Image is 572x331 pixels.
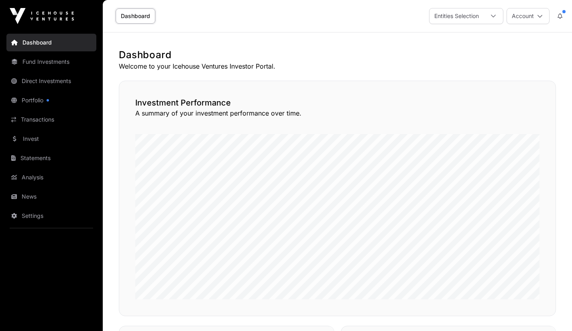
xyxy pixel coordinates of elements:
a: Settings [6,207,96,225]
div: Entities Selection [430,8,484,24]
a: News [6,188,96,205]
button: Account [507,8,550,24]
a: Dashboard [116,8,155,24]
a: Invest [6,130,96,148]
a: Statements [6,149,96,167]
p: A summary of your investment performance over time. [135,108,539,118]
a: Direct Investments [6,72,96,90]
a: Transactions [6,111,96,128]
h1: Dashboard [119,49,556,61]
p: Welcome to your Icehouse Ventures Investor Portal. [119,61,556,71]
img: Icehouse Ventures Logo [10,8,74,24]
iframe: Chat Widget [532,292,572,331]
a: Fund Investments [6,53,96,71]
a: Portfolio [6,91,96,109]
a: Analysis [6,169,96,186]
a: Dashboard [6,34,96,51]
h2: Investment Performance [135,97,539,108]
